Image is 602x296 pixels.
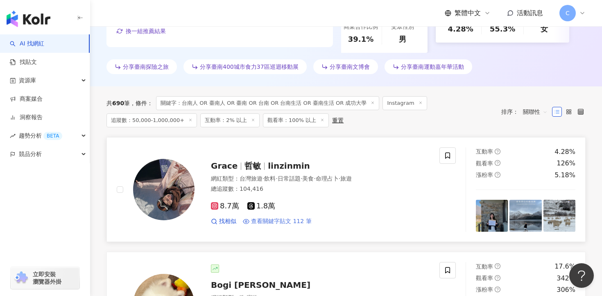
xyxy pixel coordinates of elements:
[476,286,493,293] span: 漲粉率
[13,271,29,285] img: chrome extension
[476,263,493,270] span: 互動率
[490,24,515,34] div: 55.3%
[278,175,301,182] span: 日常話題
[10,133,16,139] span: rise
[251,217,312,226] span: 查看關鍵字貼文 112 筆
[219,217,236,226] span: 找相似
[455,9,481,18] span: 繁體中文
[523,105,548,118] span: 關聯性
[200,63,299,70] span: 分享臺南400城市食力37區巡迴移動展
[10,113,43,122] a: 洞察報告
[495,149,500,154] span: question-circle
[391,23,414,31] div: 受眾性別
[476,275,493,281] span: 觀看率
[314,175,315,182] span: ·
[554,147,575,156] div: 4.28%
[495,160,500,166] span: question-circle
[554,262,575,271] div: 17.6%
[43,132,62,140] div: BETA
[401,63,464,70] span: 分享臺南運動嘉年華活動
[130,100,153,106] span: 條件 ：
[448,24,473,34] div: 4.28%
[476,148,493,155] span: 互動率
[495,275,500,281] span: question-circle
[557,274,575,283] div: 342%
[211,202,239,210] span: 8.7萬
[476,160,493,167] span: 觀看率
[106,100,130,106] div: 共 筆
[263,113,329,127] span: 觀看率：100% 以上
[10,95,43,103] a: 商案媒合
[211,217,236,226] a: 找相似
[316,175,339,182] span: 命理占卜
[211,161,238,171] span: Grace
[240,175,263,182] span: 台灣旅遊
[340,175,352,182] span: 旅遊
[156,96,379,110] span: 關鍵字：台南人 OR 臺南人 OR 臺南 OR 台南 OR 台南生活 OR 臺南生活 OR 成功大學
[566,9,570,18] span: C
[339,175,340,182] span: ·
[247,202,276,210] span: 1.8萬
[509,200,541,232] img: post-image
[244,161,261,171] span: 哲敏
[543,200,575,232] img: post-image
[276,175,277,182] span: ·
[517,9,543,17] span: 活動訊息
[116,25,166,37] button: 換一組推薦結果
[268,161,310,171] span: linzinmin
[301,175,302,182] span: ·
[33,271,61,285] span: 立即安裝 瀏覽器外掛
[541,24,548,34] div: 女
[495,287,500,292] span: question-circle
[344,23,378,31] div: 商業合作比例
[348,34,373,44] div: 39.1%
[302,175,314,182] span: 美食
[501,105,552,118] div: 排序：
[211,185,430,193] div: 總追蹤數 ： 104,416
[399,34,406,44] div: 男
[11,267,79,289] a: chrome extension立即安裝 瀏覽器外掛
[7,11,50,27] img: logo
[495,172,500,178] span: question-circle
[106,113,197,127] span: 追蹤數：50,000-1,000,000+
[200,113,260,127] span: 互動率：2% 以上
[554,171,575,180] div: 5.18%
[495,263,500,269] span: question-circle
[211,175,430,183] div: 網紅類型 ：
[476,172,493,178] span: 漲粉率
[557,159,575,168] div: 126%
[243,217,312,226] a: 查看關鍵字貼文 112 筆
[19,145,42,163] span: 競品分析
[10,58,37,66] a: 找貼文
[211,280,310,290] span: Bogi [PERSON_NAME]
[133,159,195,220] img: KOL Avatar
[330,63,370,70] span: 分享臺南文博會
[112,100,124,106] span: 690
[126,28,166,34] span: 換一組推薦結果
[19,71,36,90] span: 資源庫
[382,96,427,110] span: Instagram
[332,117,344,124] div: 重置
[10,40,44,48] a: searchAI 找網紅
[557,285,575,294] div: 306%
[476,200,508,232] img: post-image
[263,175,264,182] span: ·
[123,63,169,70] span: 分享臺南探險之旅
[569,263,594,288] iframe: Help Scout Beacon - Open
[19,127,62,145] span: 趨勢分析
[106,137,586,242] a: KOL AvatarGrace哲敏linzinmin網紅類型：台灣旅遊·飲料·日常話題·美食·命理占卜·旅遊總追蹤數：104,4168.7萬1.8萬找相似查看關鍵字貼文 112 筆互動率ques...
[264,175,276,182] span: 飲料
